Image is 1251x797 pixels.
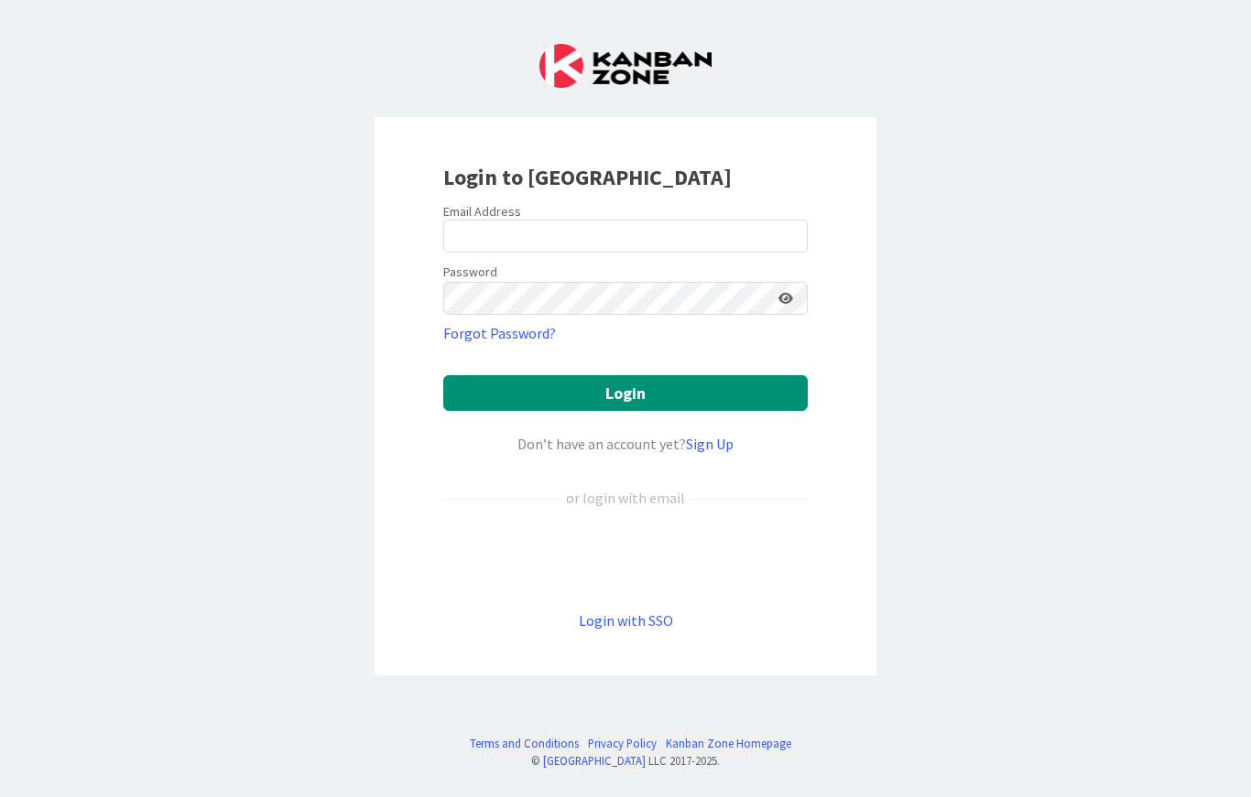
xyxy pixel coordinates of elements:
[539,44,712,88] img: Kanban Zone
[443,322,556,344] a: Forgot Password?
[443,433,808,455] div: Don’t have an account yet?
[666,735,791,752] a: Kanban Zone Homepage
[543,753,646,768] a: [GEOGRAPHIC_DATA]
[686,435,734,453] a: Sign Up
[579,611,673,630] a: Login with SSO
[434,539,817,579] iframe: Sign in with Google Button
[443,263,497,282] label: Password
[588,735,657,752] a: Privacy Policy
[443,203,521,220] label: Email Address
[443,539,808,579] div: Sign in with Google. Opens in new tab
[470,735,579,752] a: Terms and Conditions
[443,375,808,411] button: Login
[561,487,690,509] div: or login with email
[443,163,732,191] b: Login to [GEOGRAPHIC_DATA]
[461,752,791,770] div: © LLC 2017- 2025 .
